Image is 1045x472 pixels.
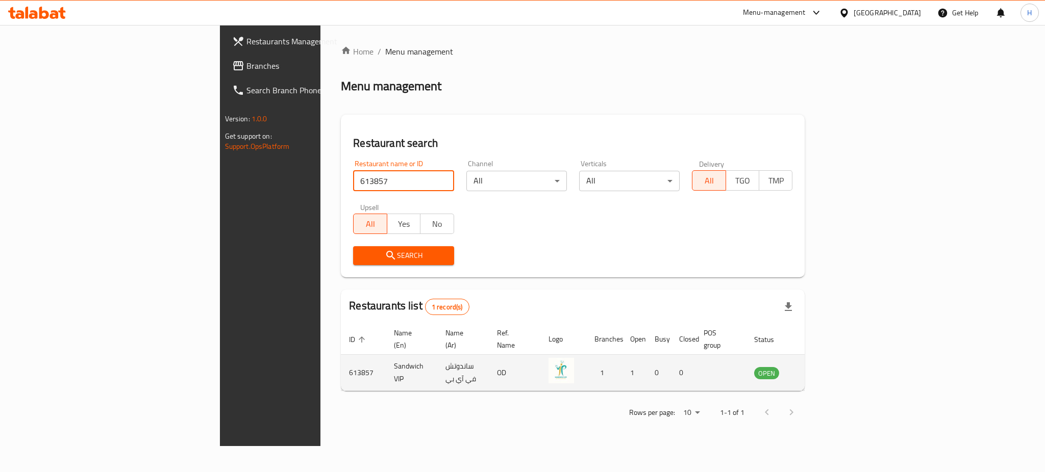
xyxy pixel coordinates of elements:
[353,171,454,191] input: Search for restaurant name or ID..
[549,358,574,383] img: Sandwich VIP
[341,45,805,58] nav: breadcrumb
[759,170,792,191] button: TMP
[341,324,835,391] table: enhanced table
[353,246,454,265] button: Search
[743,7,806,19] div: Menu-management
[679,405,704,421] div: Rows per page:
[361,249,445,262] span: Search
[224,78,394,102] a: Search Branch Phone
[353,136,792,151] h2: Restaurant search
[586,355,622,391] td: 1
[646,355,671,391] td: 0
[360,203,379,211] label: Upsell
[349,333,368,346] span: ID
[246,60,386,72] span: Branches
[692,170,726,191] button: All
[224,29,394,54] a: Restaurants Management
[776,295,801,319] div: Export file
[437,355,489,391] td: ساندوتش في آي بي
[754,333,787,346] span: Status
[696,173,721,188] span: All
[730,173,755,188] span: TGO
[246,35,386,47] span: Restaurants Management
[622,355,646,391] td: 1
[246,84,386,96] span: Search Branch Phone
[225,140,290,153] a: Support.OpsPlatform
[671,355,695,391] td: 0
[420,214,454,234] button: No
[445,327,477,351] span: Name (Ar)
[699,160,725,167] label: Delivery
[386,355,437,391] td: Sandwich VIP
[252,112,267,125] span: 1.0.0
[754,367,779,379] div: OPEN
[425,299,469,315] div: Total records count
[489,355,540,391] td: OD
[425,217,450,231] span: No
[540,324,586,355] th: Logo
[426,302,469,312] span: 1 record(s)
[394,327,425,351] span: Name (En)
[358,217,383,231] span: All
[466,171,567,191] div: All
[720,406,744,419] p: 1-1 of 1
[224,54,394,78] a: Branches
[385,45,453,58] span: Menu management
[704,327,734,351] span: POS group
[387,214,420,234] button: Yes
[671,324,695,355] th: Closed
[579,171,680,191] div: All
[349,298,469,315] h2: Restaurants list
[754,368,779,379] span: OPEN
[622,324,646,355] th: Open
[353,214,387,234] button: All
[497,327,528,351] span: Ref. Name
[800,324,835,355] th: Action
[629,406,675,419] p: Rows per page:
[225,129,272,143] span: Get support on:
[646,324,671,355] th: Busy
[1027,7,1032,18] span: H
[586,324,622,355] th: Branches
[225,112,250,125] span: Version:
[391,217,416,231] span: Yes
[763,173,788,188] span: TMP
[726,170,759,191] button: TGO
[854,7,921,18] div: [GEOGRAPHIC_DATA]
